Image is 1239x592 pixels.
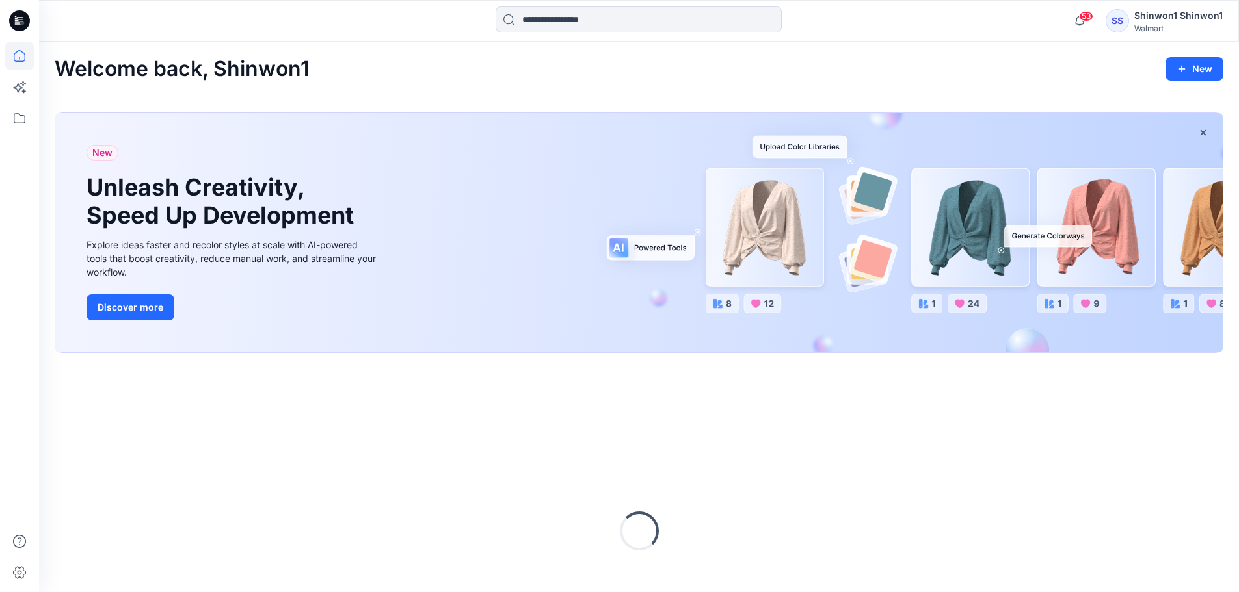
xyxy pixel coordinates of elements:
[1166,57,1223,81] button: New
[1134,23,1223,33] div: Walmart
[87,238,379,279] div: Explore ideas faster and recolor styles at scale with AI-powered tools that boost creativity, red...
[87,294,174,320] button: Discover more
[87,294,379,320] a: Discover more
[1106,9,1129,32] div: SS
[55,57,310,81] h2: Welcome back, Shinwon1
[92,145,113,161] span: New
[1079,11,1093,21] span: 53
[87,174,360,229] h1: Unleash Creativity, Speed Up Development
[1134,8,1223,23] div: Shinwon1 Shinwon1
